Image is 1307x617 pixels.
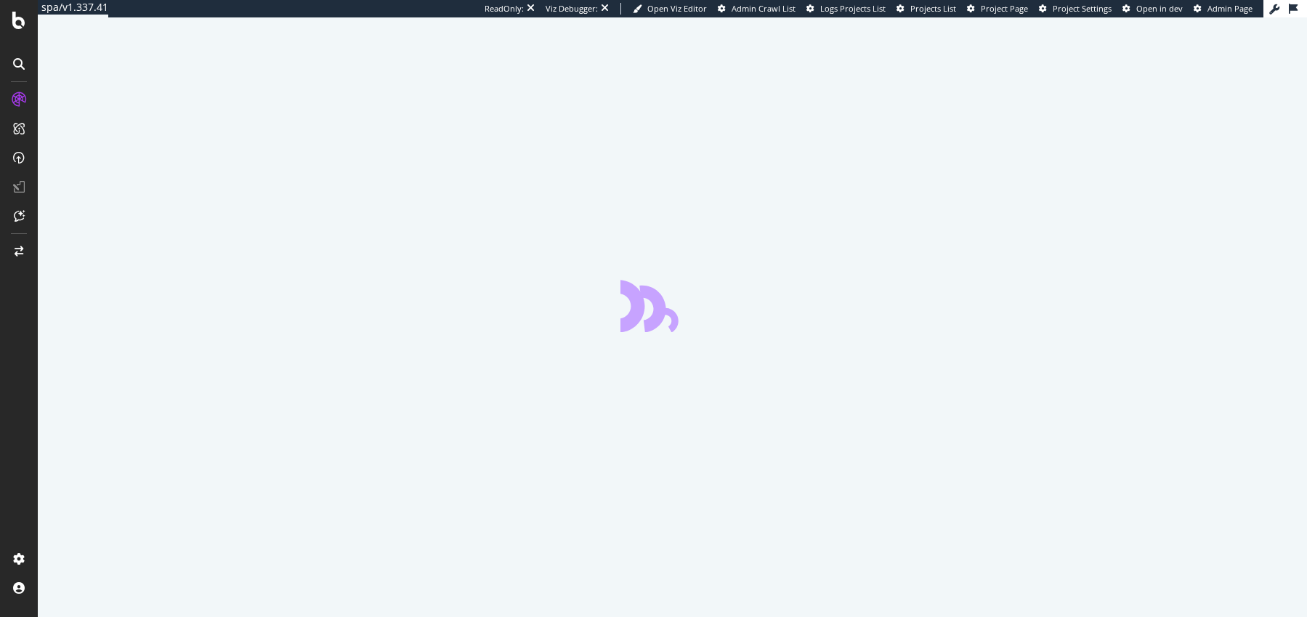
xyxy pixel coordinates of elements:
[1122,3,1183,15] a: Open in dev
[910,3,956,14] span: Projects List
[1053,3,1112,14] span: Project Settings
[820,3,886,14] span: Logs Projects List
[1194,3,1253,15] a: Admin Page
[620,280,725,332] div: animation
[806,3,886,15] a: Logs Projects List
[981,3,1028,14] span: Project Page
[485,3,524,15] div: ReadOnly:
[1136,3,1183,14] span: Open in dev
[718,3,796,15] a: Admin Crawl List
[967,3,1028,15] a: Project Page
[633,3,707,15] a: Open Viz Editor
[647,3,707,14] span: Open Viz Editor
[897,3,956,15] a: Projects List
[732,3,796,14] span: Admin Crawl List
[1039,3,1112,15] a: Project Settings
[1207,3,1253,14] span: Admin Page
[546,3,598,15] div: Viz Debugger:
